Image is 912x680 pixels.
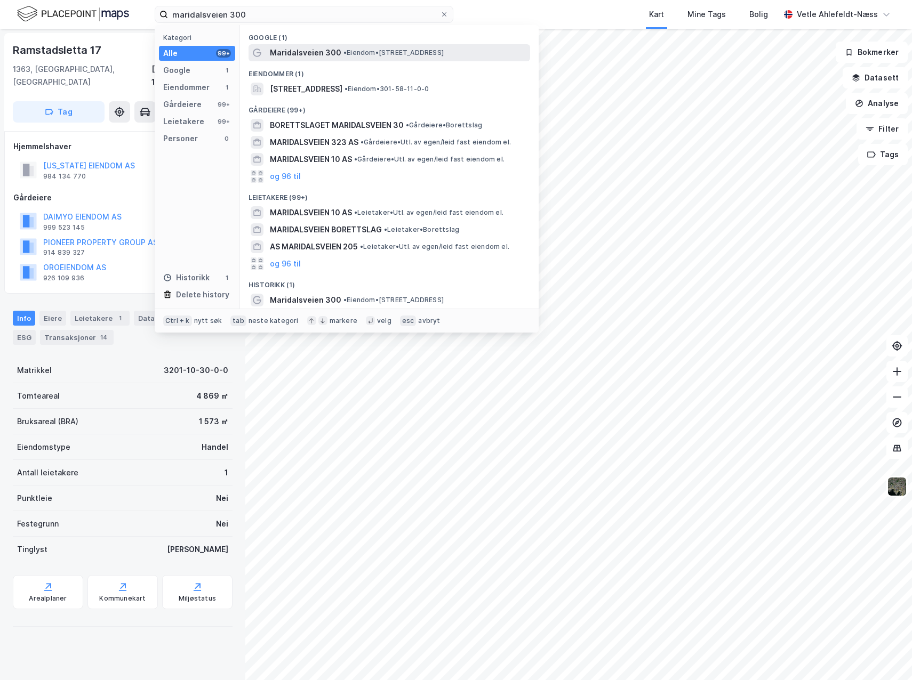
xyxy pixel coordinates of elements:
div: Handel [202,441,228,454]
div: Kontrollprogram for chat [859,629,912,680]
div: Festegrunn [17,517,59,530]
div: Datasett [134,311,187,326]
div: Leietakere [70,311,130,326]
div: Eiendomstype [17,441,70,454]
div: Kommunekart [99,594,146,603]
div: Arealplaner [29,594,67,603]
button: Bokmerker [836,42,908,63]
div: Matrikkel [17,364,52,377]
span: MARIDALSVEIEN 323 AS [270,136,358,149]
span: Leietaker • Utl. av egen/leid fast eiendom el. [360,242,509,251]
div: 984 134 770 [43,172,86,181]
div: 3201-10-30-0-0 [164,364,228,377]
div: 999 523 145 [43,223,85,232]
span: Leietaker • Utl. av egen/leid fast eiendom el. [354,208,503,217]
span: Eiendom • [STREET_ADDRESS] [343,48,444,57]
div: Vetle Ahlefeldt-Næss [797,8,878,21]
div: 99+ [216,117,231,126]
span: • [406,121,409,129]
div: 1 573 ㎡ [199,415,228,428]
div: Eiere [39,311,66,326]
div: velg [377,317,391,325]
span: Gårdeiere • Borettslag [406,121,482,129]
span: • [345,85,348,93]
div: 14 [98,332,109,343]
div: Bolig [749,8,768,21]
div: Historikk (1) [240,272,539,292]
button: Datasett [843,67,908,88]
button: og 96 til [270,257,301,270]
span: Eiendom • [STREET_ADDRESS] [343,296,444,304]
div: Punktleie [17,492,52,505]
span: • [343,296,347,304]
div: Kart [649,8,664,21]
div: Tomteareal [17,390,60,402]
div: Tinglyst [17,543,47,556]
span: • [354,155,357,163]
div: Leietakere (99+) [240,185,539,204]
div: Ramstadsletta 17 [13,42,103,59]
button: Tag [13,101,105,123]
div: Hjemmelshaver [13,140,232,153]
div: 1 [115,313,125,323]
div: esc [400,315,417,326]
button: Filter [857,118,908,140]
span: • [354,208,357,216]
div: Delete history [176,288,229,301]
div: Nei [216,517,228,530]
div: 99+ [216,100,231,109]
button: Tags [858,144,908,165]
div: Gårdeiere [13,191,232,204]
div: Eiendommer [163,81,210,94]
div: Kategori [163,34,235,42]
div: markere [330,317,357,325]
div: Miljøstatus [179,594,216,603]
div: Historikk [163,271,210,284]
div: 926 109 936 [43,274,84,282]
div: 99+ [216,49,231,58]
span: • [343,48,347,56]
div: Mine Tags [687,8,726,21]
span: Maridalsveien 300 [270,294,341,306]
span: Gårdeiere • Utl. av egen/leid fast eiendom el. [354,155,505,164]
div: avbryt [418,317,440,325]
div: [PERSON_NAME] [167,543,228,556]
span: Leietaker • Borettslag [384,225,459,234]
div: 1 [225,466,228,479]
div: 1 [222,66,231,75]
span: Maridalsveien 300 [270,46,341,59]
span: Gårdeiere • Utl. av egen/leid fast eiendom el. [361,138,511,147]
button: Analyse [846,93,908,114]
div: nytt søk [194,317,222,325]
div: Transaksjoner [40,330,114,345]
div: Leietakere [163,115,204,128]
span: AS MARIDALSVEIEN 205 [270,240,358,253]
div: 1363, [GEOGRAPHIC_DATA], [GEOGRAPHIC_DATA] [13,63,151,88]
div: 914 839 327 [43,248,85,257]
div: Antall leietakere [17,466,78,479]
div: tab [230,315,246,326]
button: og 96 til [270,170,301,183]
span: • [384,225,387,233]
input: Søk på adresse, matrikkel, gårdeiere, leietakere eller personer [168,6,440,22]
iframe: Chat Widget [859,629,912,680]
div: 1 [222,83,231,92]
div: ESG [13,330,36,345]
div: Nei [216,492,228,505]
span: Eiendom • 301-58-11-0-0 [345,85,429,93]
div: Gårdeiere [163,98,202,111]
span: [STREET_ADDRESS] [270,83,342,95]
div: [GEOGRAPHIC_DATA], 10/30 [151,63,233,88]
div: Eiendommer (1) [240,61,539,80]
img: 9k= [887,476,907,497]
div: Bruksareal (BRA) [17,415,78,428]
div: neste kategori [249,317,299,325]
div: 1 [222,273,231,282]
div: Google (1) [240,25,539,44]
span: MARIDALSVEIEN 10 AS [270,206,352,219]
div: 4 869 ㎡ [196,390,228,402]
div: Gårdeiere (99+) [240,98,539,117]
img: logo.f888ab2527a4732fd821a326f86c7f29.svg [17,5,129,23]
span: MARIDALSVEIEN BORETTSLAG [270,223,382,236]
span: • [361,138,364,146]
